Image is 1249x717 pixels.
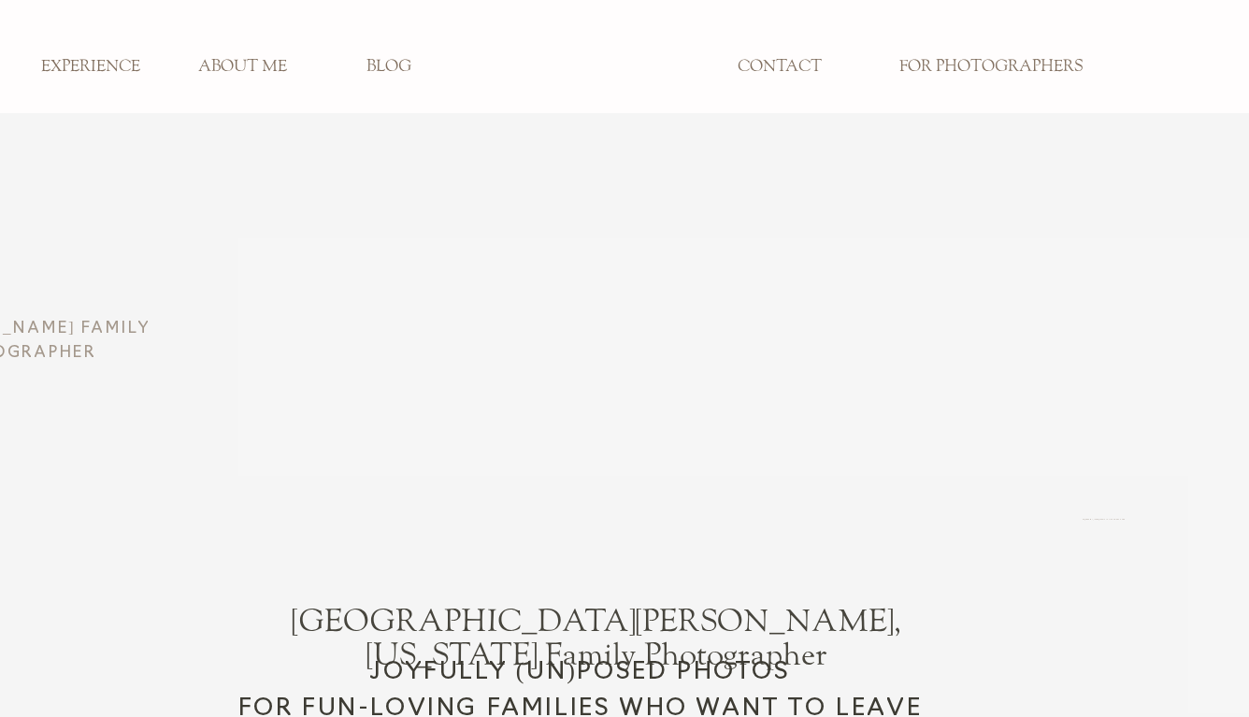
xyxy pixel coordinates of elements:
[264,604,929,654] h1: [GEOGRAPHIC_DATA][PERSON_NAME], [US_STATE] Family Photographer
[29,57,152,78] a: EXPERIENCE
[885,57,1096,78] a: FOR PHOTOGRAPHERS
[1082,519,1126,539] h3: St. [PERSON_NAME] Family PHotographer
[180,57,304,78] a: ABOUT ME
[327,57,451,78] a: BLOG
[718,57,841,78] a: CONTACT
